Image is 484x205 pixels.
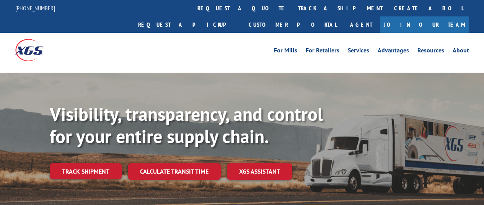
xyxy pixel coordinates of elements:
a: For Mills [274,47,297,56]
a: XGS ASSISTANT [227,163,292,180]
a: For Retailers [306,47,339,56]
a: Join Our Team [380,16,469,33]
a: Advantages [378,47,409,56]
a: Calculate transit time [128,163,221,180]
a: Resources [417,47,444,56]
a: About [453,47,469,56]
a: Track shipment [50,163,122,179]
a: Services [348,47,369,56]
a: Agent [342,16,380,33]
a: [PHONE_NUMBER] [15,4,55,12]
a: Request a pickup [132,16,243,33]
b: Visibility, transparency, and control for your entire supply chain. [50,102,323,148]
a: Customer Portal [243,16,342,33]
